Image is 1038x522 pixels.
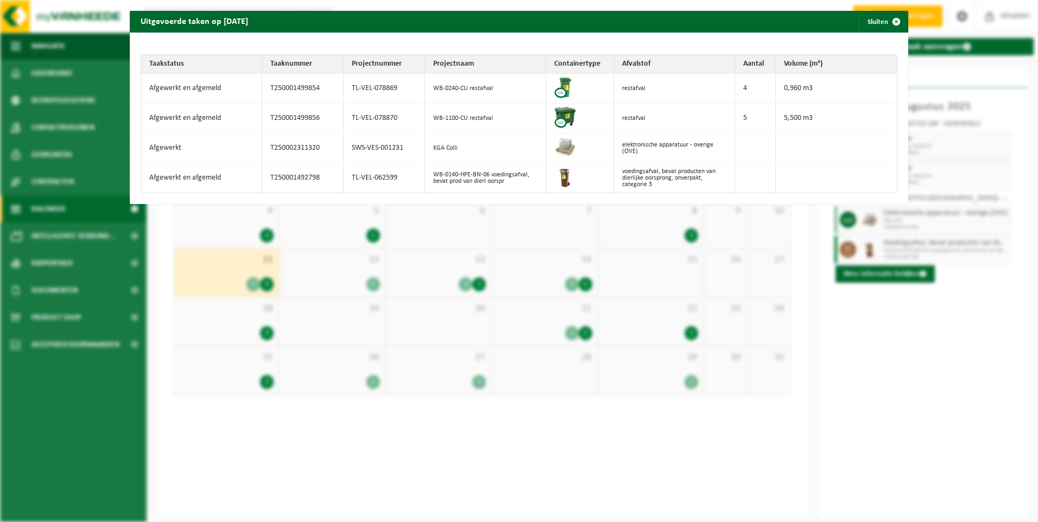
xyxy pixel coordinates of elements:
[344,104,425,133] td: TL-VEL-078870
[614,133,735,163] td: elektronische apparatuur - overige (OVE)
[262,74,344,104] td: T250001499854
[425,55,546,74] th: Projectnaam
[554,136,576,158] img: LP-PA-00000-WDN-11
[425,133,546,163] td: KGA Colli
[141,55,262,74] th: Taakstatus
[425,163,546,193] td: WB-0140-HPE-BN-06 voedingsafval, bevat prod van dierl oorspr
[262,55,344,74] th: Taaknummer
[735,104,776,133] td: 5
[735,55,776,74] th: Aantal
[554,166,576,188] img: WB-0140-HPE-BN-06
[614,74,735,104] td: restafval
[776,55,897,74] th: Volume (m³)
[614,55,735,74] th: Afvalstof
[141,163,262,193] td: Afgewerkt en afgemeld
[262,163,344,193] td: T250001492798
[344,74,425,104] td: TL-VEL-078869
[776,74,897,104] td: 0,960 m3
[141,104,262,133] td: Afgewerkt en afgemeld
[344,163,425,193] td: TL-VEL-062599
[614,104,735,133] td: restafval
[344,133,425,163] td: SWS-VES-001231
[262,104,344,133] td: T250001499856
[614,163,735,193] td: voedingsafval, bevat producten van dierlijke oorsprong, onverpakt, categorie 3
[141,74,262,104] td: Afgewerkt en afgemeld
[425,104,546,133] td: WB-1100-CU restafval
[130,11,259,31] h2: Uitgevoerde taken op [DATE]
[735,74,776,104] td: 4
[141,133,262,163] td: Afgewerkt
[344,55,425,74] th: Projectnummer
[554,77,576,98] img: WB-0240-CU
[425,74,546,104] td: WB-0240-CU restafval
[262,133,344,163] td: T250002311320
[859,11,907,33] button: Sluiten
[546,55,614,74] th: Containertype
[776,104,897,133] td: 5,500 m3
[554,106,576,128] img: WB-1100-CU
